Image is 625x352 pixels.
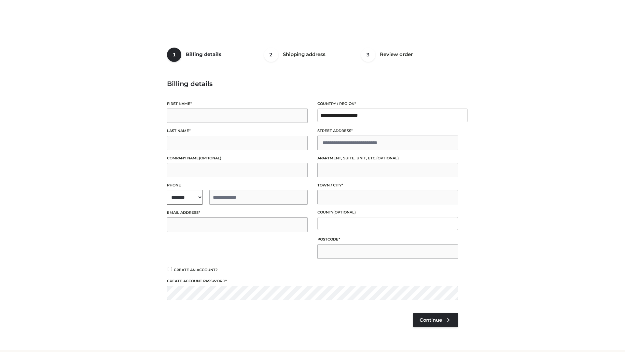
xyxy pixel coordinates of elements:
span: Review order [380,51,413,57]
label: Town / City [317,182,458,188]
span: 1 [167,48,181,62]
span: Create an account? [174,268,218,272]
label: Country / Region [317,101,458,107]
label: Postcode [317,236,458,242]
label: Apartment, suite, unit, etc. [317,155,458,161]
label: Company name [167,155,308,161]
span: (optional) [376,156,399,160]
span: (optional) [199,156,221,160]
input: Create an account? [167,267,173,271]
label: First name [167,101,308,107]
h3: Billing details [167,80,458,88]
label: County [317,209,458,215]
span: Shipping address [283,51,326,57]
span: (optional) [333,210,356,214]
span: Continue [420,317,442,323]
span: Billing details [186,51,221,57]
label: Phone [167,182,308,188]
a: Continue [413,313,458,327]
label: Create account password [167,278,458,284]
span: 2 [264,48,278,62]
label: Street address [317,128,458,134]
label: Email address [167,210,308,216]
label: Last name [167,128,308,134]
span: 3 [361,48,375,62]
